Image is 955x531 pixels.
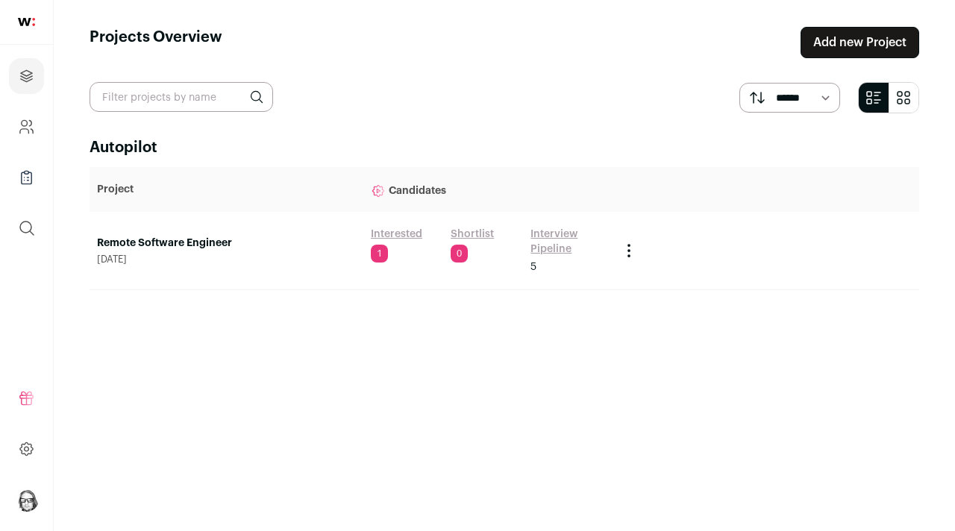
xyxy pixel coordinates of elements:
span: 0 [451,245,468,263]
input: Filter projects by name [90,82,273,112]
a: Company Lists [9,160,44,195]
p: Project [97,182,356,197]
p: Candidates [371,175,605,204]
img: 2818868-medium_jpg [15,488,39,512]
button: Project Actions [620,242,638,260]
span: 1 [371,245,388,263]
a: Remote Software Engineer [97,236,356,251]
a: Company and ATS Settings [9,109,44,145]
a: Add new Project [801,27,919,58]
span: [DATE] [97,254,356,265]
button: Open dropdown [15,488,39,512]
h2: Autopilot [90,137,919,158]
img: wellfound-shorthand-0d5821cbd27db2630d0214b213865d53afaa358527fdda9d0ea32b1df1b89c2c.svg [18,18,35,26]
a: Projects [9,58,44,94]
span: 5 [530,260,536,274]
h1: Projects Overview [90,27,222,58]
a: Shortlist [451,227,494,242]
a: Interested [371,227,422,242]
a: Interview Pipeline [530,227,604,257]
